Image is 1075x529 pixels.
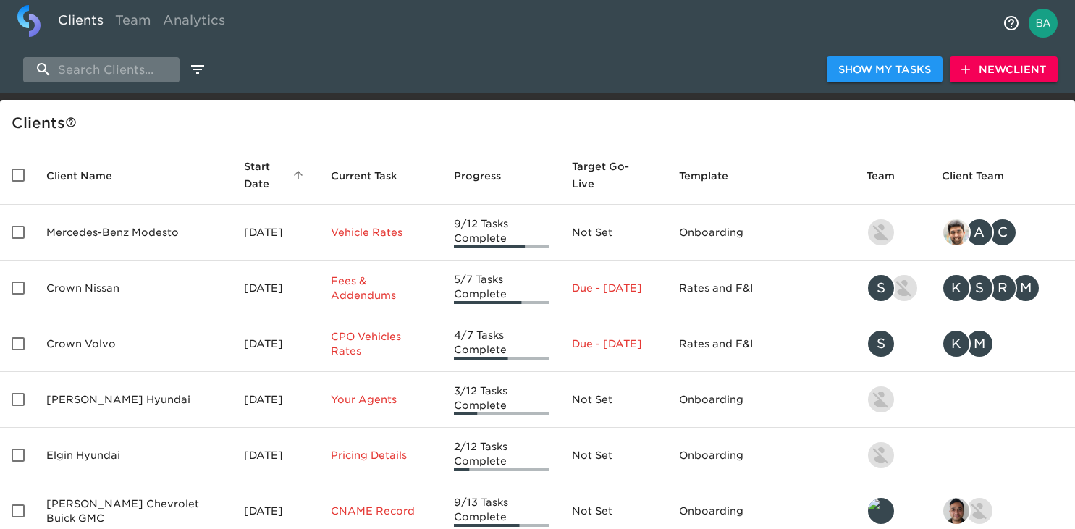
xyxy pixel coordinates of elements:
td: 3/12 Tasks Complete [442,372,561,428]
td: [PERSON_NAME] Hyundai [35,372,232,428]
td: Mercedes-Benz Modesto [35,205,232,261]
td: [DATE] [232,205,319,261]
img: sai@simplemnt.com [943,498,969,524]
td: Not Set [560,428,667,483]
div: kevin.lo@roadster.com [867,385,919,414]
div: S [867,329,895,358]
td: [DATE] [232,428,319,483]
span: Progress [454,167,520,185]
div: savannah@roadster.com [867,329,919,358]
td: [DATE] [232,261,319,316]
img: kevin.lo@roadster.com [868,442,894,468]
p: Due - [DATE] [572,281,655,295]
span: Start Date [244,158,308,192]
div: K [942,329,971,358]
button: Show My Tasks [827,56,943,83]
td: [DATE] [232,316,319,372]
a: Team [109,5,157,41]
div: K [942,274,971,302]
span: Team [867,167,914,185]
button: NewClient [950,56,1058,83]
span: Current Task [331,167,416,185]
td: Onboarding [667,428,855,483]
div: S [867,274,895,302]
td: 2/12 Tasks Complete [442,428,561,483]
td: Rates and F&I [667,261,855,316]
td: Crown Nissan [35,261,232,316]
p: CPO Vehicles Rates [331,329,430,358]
div: M [965,329,994,358]
p: Due - [DATE] [572,337,655,351]
img: leland@roadster.com [868,498,894,524]
p: Pricing Details [331,448,430,462]
img: logo [17,5,41,37]
td: Not Set [560,205,667,261]
span: This is the next Task in this Hub that should be completed [331,167,397,185]
td: Not Set [560,372,667,428]
img: nikko.foster@roadster.com [966,498,992,524]
div: Client s [12,111,1069,135]
div: kevin.lo@roadster.com [867,218,919,247]
td: Crown Volvo [35,316,232,372]
svg: This is a list of all of your clients and clients shared with you [65,117,77,128]
span: Client Name [46,167,131,185]
img: kevin.lo@roadster.com [868,219,894,245]
td: [DATE] [232,372,319,428]
td: Rates and F&I [667,316,855,372]
p: Vehicle Rates [331,225,430,240]
span: Show My Tasks [838,61,931,79]
p: CNAME Record [331,504,430,518]
div: A [965,218,994,247]
div: kwilson@crowncars.com, mcooley@crowncars.com [942,329,1063,358]
p: Fees & Addendums [331,274,430,302]
td: Elgin Hyundai [35,428,232,483]
div: leland@roadster.com [867,496,919,525]
td: Onboarding [667,372,855,428]
img: sandeep@simplemnt.com [943,219,969,245]
div: C [988,218,1017,247]
div: sandeep@simplemnt.com, angelique.nurse@roadster.com, clayton.mandel@roadster.com [942,218,1063,247]
td: 9/12 Tasks Complete [442,205,561,261]
div: S [965,274,994,302]
input: search [23,57,180,82]
div: R [988,274,1017,302]
td: 4/7 Tasks Complete [442,316,561,372]
a: Clients [52,5,109,41]
div: kevin.lo@roadster.com [867,441,919,470]
img: kevin.lo@roadster.com [868,386,894,412]
span: Client Team [942,167,1023,185]
div: kwilson@crowncars.com, sparent@crowncars.com, rrobins@crowncars.com, mcooley@crowncars.com [942,274,1063,302]
button: edit [185,57,210,82]
td: 5/7 Tasks Complete [442,261,561,316]
span: Template [679,167,747,185]
div: savannah@roadster.com, austin@roadster.com [867,274,919,302]
img: austin@roadster.com [891,275,917,301]
p: Your Agents [331,392,430,407]
span: Calculated based on the start date and the duration of all Tasks contained in this Hub. [572,158,636,192]
div: sai@simplemnt.com, nikko.foster@roadster.com [942,496,1063,525]
span: New Client [961,61,1046,79]
td: Onboarding [667,205,855,261]
a: Analytics [157,5,231,41]
span: Target Go-Live [572,158,655,192]
button: notifications [994,6,1029,41]
div: M [1011,274,1040,302]
img: Profile [1029,9,1058,38]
